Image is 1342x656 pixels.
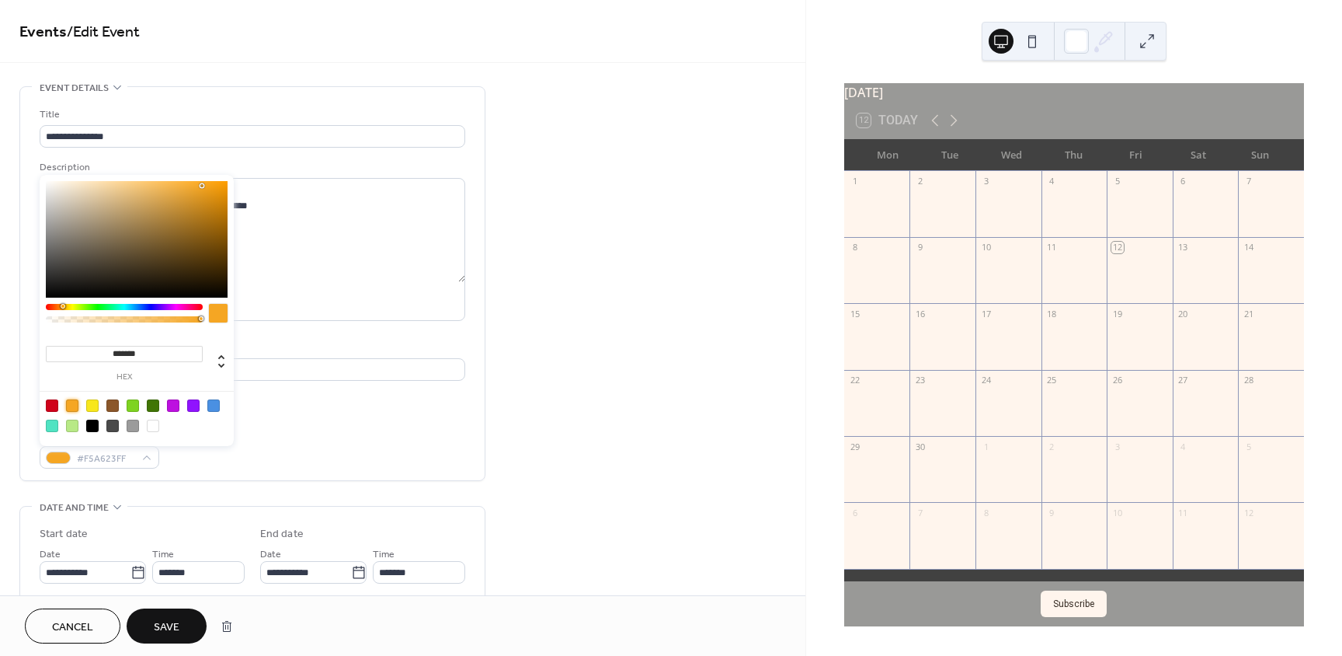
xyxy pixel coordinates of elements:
div: 3 [980,176,992,187]
span: Time [373,546,395,563]
button: Save [127,609,207,644]
div: #D0021B [46,400,58,412]
div: 10 [980,242,992,253]
div: Description [40,159,462,176]
div: 24 [980,375,992,386]
div: 28 [1243,375,1254,386]
div: Wed [981,140,1043,171]
span: #F5A623FF [77,451,134,467]
div: 2 [914,176,926,187]
div: 5 [1243,441,1254,452]
div: 18 [1046,308,1058,319]
div: [DATE] [844,83,1304,102]
div: 7 [1243,176,1254,187]
span: Save [154,619,179,636]
div: 8 [980,507,992,518]
span: Event details [40,80,109,96]
div: 27 [1177,375,1189,386]
div: 15 [849,308,860,319]
div: Tue [919,140,981,171]
div: #BD10E0 [167,400,179,412]
div: Sat [1167,140,1229,171]
div: #417505 [147,400,159,412]
span: Date and time [40,500,109,516]
div: 7 [914,507,926,518]
div: Start date [40,526,88,543]
div: Title [40,106,462,123]
div: #F8E71C [86,400,99,412]
div: 22 [849,375,860,386]
label: hex [46,373,203,382]
div: 4 [1177,441,1189,452]
div: 5 [1111,176,1123,187]
div: 30 [914,441,926,452]
div: 13 [1177,242,1189,253]
div: 1 [980,441,992,452]
div: #4A4A4A [106,420,119,432]
div: 4 [1046,176,1058,187]
div: 9 [1046,507,1058,518]
div: #FFFFFF [147,420,159,432]
div: 12 [1243,507,1254,518]
div: 20 [1177,308,1189,319]
div: #8B572A [106,400,119,412]
div: 19 [1111,308,1123,319]
a: Events [19,17,67,47]
div: 6 [1177,176,1189,187]
div: 12 [1111,242,1123,253]
div: Sun [1229,140,1292,171]
span: Date [260,546,281,563]
div: 2 [1046,441,1058,452]
span: Time [152,546,174,563]
span: Date [40,546,61,563]
div: 14 [1243,242,1254,253]
div: Fri [1105,140,1167,171]
div: #50E3C2 [46,420,58,432]
div: End date [260,526,304,543]
button: Cancel [25,609,120,644]
div: #9013FE [187,400,200,412]
div: 17 [980,308,992,319]
div: 1 [849,176,860,187]
div: 26 [1111,375,1123,386]
div: #4A90E2 [207,400,220,412]
div: 8 [849,242,860,253]
div: 11 [1177,507,1189,518]
div: #F5A623 [66,400,78,412]
div: 9 [914,242,926,253]
button: Subscribe [1041,591,1107,617]
div: 29 [849,441,860,452]
div: Mon [857,140,919,171]
div: 16 [914,308,926,319]
div: 6 [849,507,860,518]
div: #9B9B9B [127,420,139,432]
div: 23 [914,375,926,386]
div: #7ED321 [127,400,139,412]
div: Location [40,340,462,356]
span: Cancel [52,619,93,636]
div: 3 [1111,441,1123,452]
div: 25 [1046,375,1058,386]
span: / Edit Event [67,17,140,47]
div: #000000 [86,420,99,432]
div: Thu [1043,140,1105,171]
div: 11 [1046,242,1058,253]
div: 10 [1111,507,1123,518]
div: #B8E986 [66,420,78,432]
div: 21 [1243,308,1254,319]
